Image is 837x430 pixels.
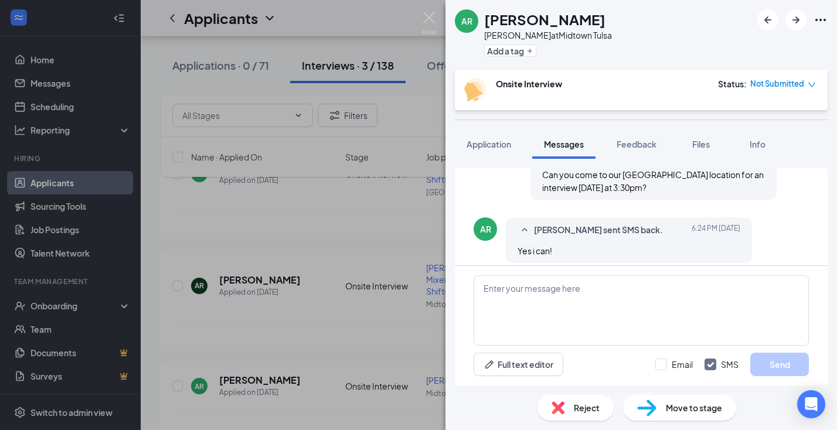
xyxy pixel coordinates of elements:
[484,45,536,57] button: PlusAdd a tag
[484,9,605,29] h1: [PERSON_NAME]
[542,169,764,193] span: Can you come to our [GEOGRAPHIC_DATA] location for an interview [DATE] at 3:30pm?
[518,223,532,237] svg: SmallChevronUp
[692,223,740,237] span: [DATE] 6:24 PM
[666,401,722,414] span: Move to stage
[518,245,552,256] span: Yes i can!
[480,223,491,235] div: AR
[692,139,710,149] span: Files
[484,29,612,41] div: [PERSON_NAME] at Midtown Tulsa
[785,9,807,30] button: ArrowRight
[718,78,747,90] div: Status :
[789,13,803,27] svg: ArrowRight
[534,223,663,237] span: [PERSON_NAME] sent SMS back.
[474,353,563,376] button: Full text editorPen
[761,13,775,27] svg: ArrowLeftNew
[750,78,804,90] span: Not Submitted
[750,353,809,376] button: Send
[797,390,825,418] div: Open Intercom Messenger
[496,79,562,89] b: Onsite Interview
[484,359,495,370] svg: Pen
[757,9,778,30] button: ArrowLeftNew
[526,47,533,54] svg: Plus
[544,139,584,149] span: Messages
[461,15,472,27] div: AR
[574,401,600,414] span: Reject
[814,13,828,27] svg: Ellipses
[750,139,765,149] span: Info
[808,81,816,89] span: down
[467,139,511,149] span: Application
[617,139,656,149] span: Feedback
